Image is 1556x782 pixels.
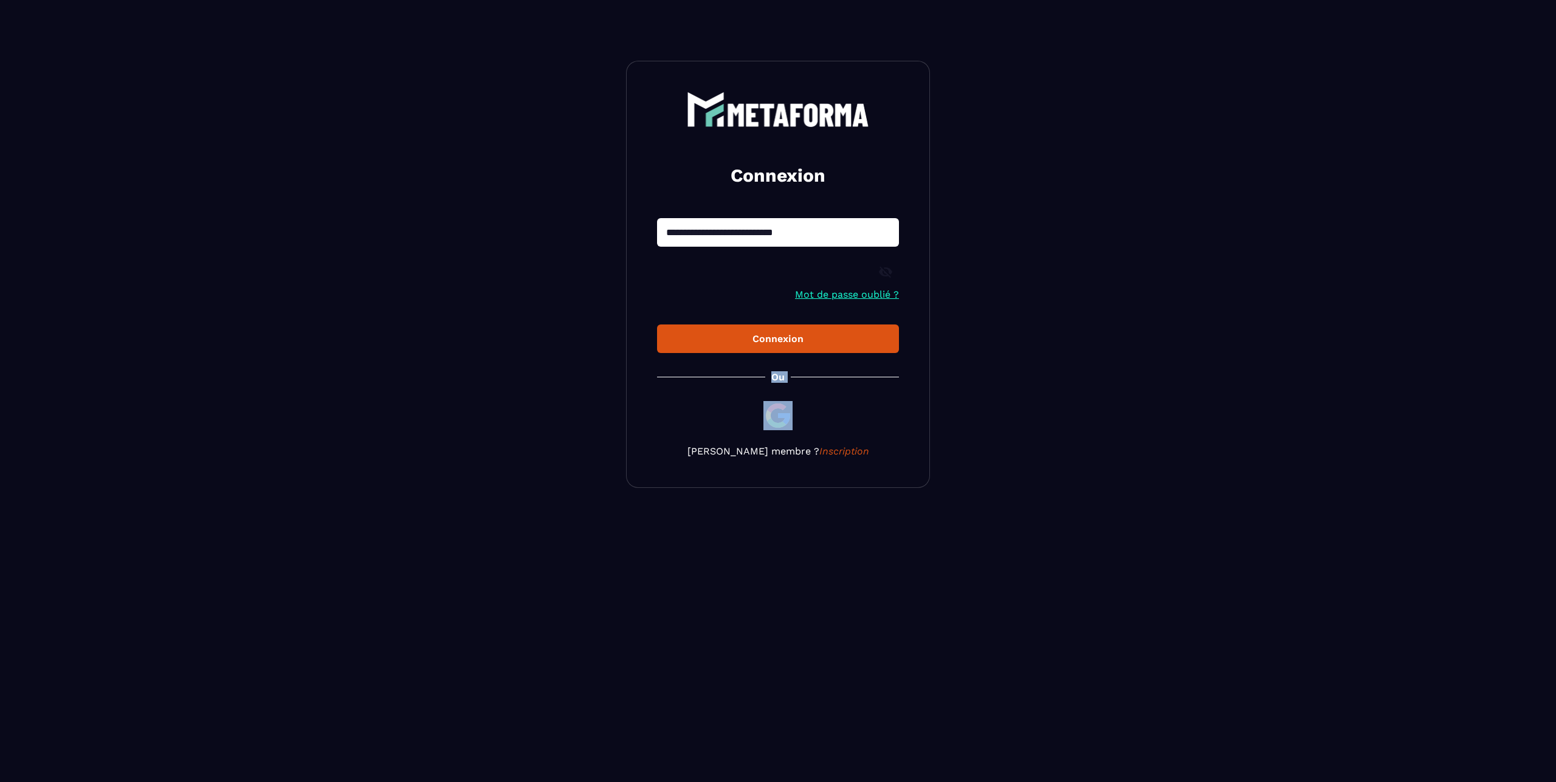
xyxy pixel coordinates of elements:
[763,401,793,430] img: google
[667,333,889,345] div: Connexion
[819,445,869,457] a: Inscription
[672,163,884,188] h2: Connexion
[795,289,899,300] a: Mot de passe oublié ?
[771,371,785,383] p: Ou
[657,324,899,353] button: Connexion
[687,92,869,127] img: logo
[657,445,899,457] p: [PERSON_NAME] membre ?
[657,92,899,127] a: logo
